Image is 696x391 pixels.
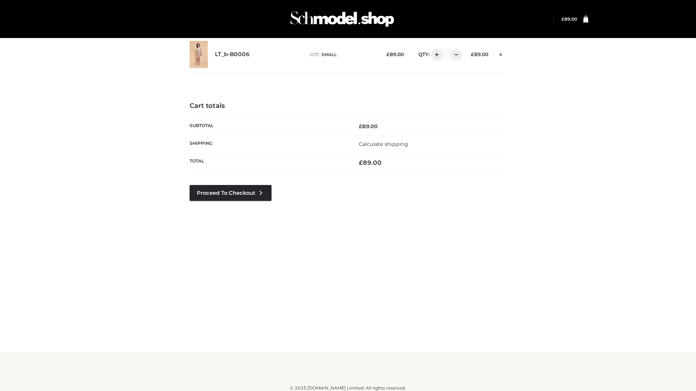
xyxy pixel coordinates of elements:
span: £ [359,123,362,130]
th: Shipping [190,135,348,153]
span: SMALL [322,52,337,57]
a: Calculate shipping [359,141,408,147]
span: £ [562,16,564,22]
th: Subtotal [190,117,348,135]
bdi: 89.00 [359,123,378,130]
bdi: 89.00 [386,51,404,57]
a: Remove this item [496,49,506,58]
div: QTY: [411,49,460,60]
img: LT_b-B0006 - SMALL [190,41,208,68]
bdi: 89.00 [471,51,488,57]
a: Proceed to Checkout [190,185,272,201]
span: £ [386,51,390,57]
h4: Cart totals [190,102,506,110]
a: LT_b-B0006 [215,51,250,58]
th: Total [190,153,348,172]
bdi: 89.00 [359,159,382,166]
a: £89.00 [562,16,577,22]
span: £ [471,51,474,57]
bdi: 89.00 [562,16,577,22]
span: £ [359,159,363,166]
img: Schmodel Admin 964 [288,5,397,33]
p: size : [310,51,375,58]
